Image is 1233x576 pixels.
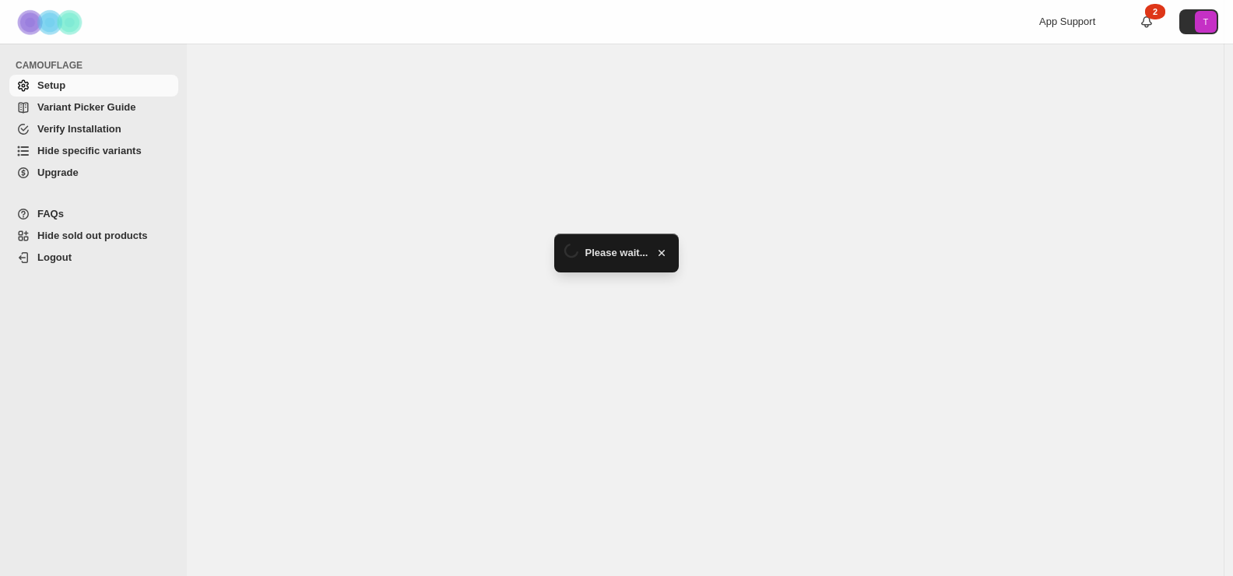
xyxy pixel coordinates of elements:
a: Hide sold out products [9,225,178,247]
span: Avatar with initials T [1195,11,1217,33]
img: Camouflage [12,1,90,44]
span: Hide sold out products [37,230,148,241]
a: Upgrade [9,162,178,184]
a: Variant Picker Guide [9,97,178,118]
button: Avatar with initials T [1179,9,1218,34]
span: Please wait... [585,245,648,261]
span: FAQs [37,208,64,220]
span: Verify Installation [37,123,121,135]
span: Hide specific variants [37,145,142,156]
a: 2 [1139,14,1154,30]
a: FAQs [9,203,178,225]
span: Logout [37,251,72,263]
span: Setup [37,79,65,91]
text: T [1203,17,1209,26]
span: App Support [1039,16,1095,27]
span: CAMOUFLAGE [16,59,179,72]
a: Verify Installation [9,118,178,140]
a: Hide specific variants [9,140,178,162]
span: Upgrade [37,167,79,178]
span: Variant Picker Guide [37,101,135,113]
div: 2 [1145,4,1165,19]
a: Logout [9,247,178,269]
a: Setup [9,75,178,97]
